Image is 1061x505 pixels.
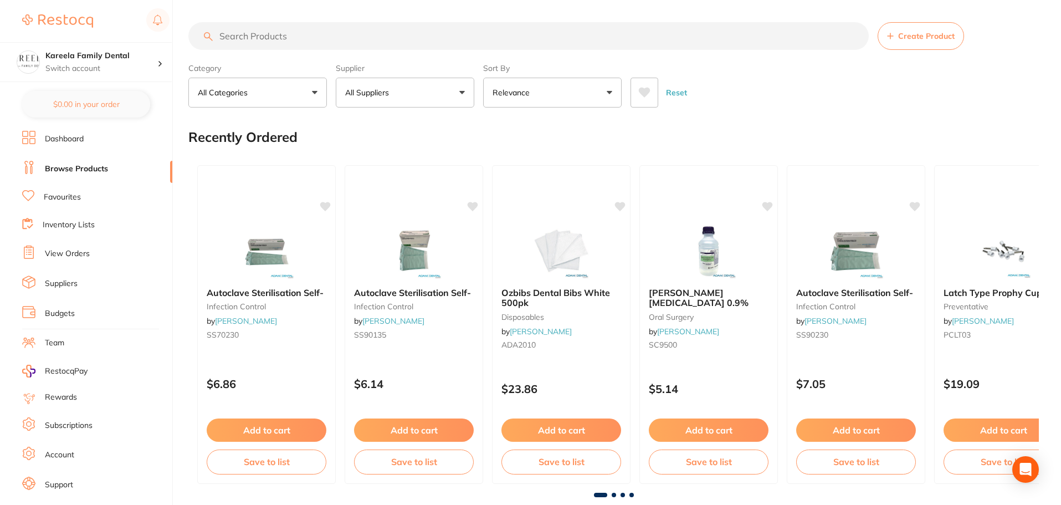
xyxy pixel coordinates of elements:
a: Restocq Logo [22,8,93,34]
p: $23.86 [501,382,621,395]
button: Save to list [207,450,326,474]
a: Support [45,480,73,491]
span: by [944,316,1014,326]
a: [PERSON_NAME] [510,327,572,336]
span: by [354,316,424,326]
small: SC9500 [649,340,768,349]
a: Budgets [45,308,75,319]
a: [PERSON_NAME] [804,316,867,326]
b: Baxter Sodium Chloride 0.9% [649,288,768,308]
small: oral surgery [649,313,768,322]
button: Add to cart [649,419,768,442]
button: Add to cart [207,419,326,442]
button: Save to list [796,450,916,474]
a: Subscriptions [45,420,93,431]
h4: Kareela Family Dental [45,50,157,62]
span: by [207,316,277,326]
a: RestocqPay [22,365,88,378]
a: Inventory Lists [43,220,95,231]
button: $0.00 in your order [22,91,150,118]
span: by [649,327,719,336]
small: infection control [796,302,916,311]
p: $7.05 [796,378,916,390]
small: ADA2010 [501,340,621,349]
img: Ozbibs Dental Bibs White 500pk [525,223,597,279]
b: Autoclave Sterilisation Self- [796,288,916,298]
img: Restocq Logo [22,14,93,28]
a: Browse Products [45,164,108,175]
a: [PERSON_NAME] [952,316,1014,326]
label: Category [188,63,327,73]
span: by [796,316,867,326]
input: Search Products [188,22,869,50]
img: Baxter Sodium Chloride 0.9% [673,223,745,279]
p: All Suppliers [345,87,393,98]
span: by [501,327,572,336]
b: Autoclave Sterilisation Self- [354,288,474,298]
h2: Recently Ordered [188,130,298,145]
button: Relevance [483,78,622,108]
a: Team [45,338,64,349]
a: [PERSON_NAME] [657,327,719,336]
small: infection control [354,302,474,311]
a: [PERSON_NAME] [362,316,424,326]
b: Autoclave Sterilisation Self- [207,288,326,298]
p: Switch account [45,63,157,74]
button: Save to list [354,450,474,474]
p: All Categories [198,87,252,98]
small: SS90230 [796,330,916,339]
img: Autoclave Sterilisation Self- [378,223,450,279]
img: Latch Type Prophy Cup [967,223,1039,279]
small: SS90135 [354,330,474,339]
a: View Orders [45,248,90,259]
a: Dashboard [45,134,84,145]
a: Account [45,450,74,461]
small: infection control [207,302,326,311]
p: $6.14 [354,378,474,390]
img: Autoclave Sterilisation Self- [820,223,892,279]
img: RestocqPay [22,365,35,378]
div: Open Intercom Messenger [1012,456,1039,483]
a: [PERSON_NAME] [215,316,277,326]
small: SS70230 [207,330,326,339]
span: RestocqPay [45,366,88,377]
p: Relevance [493,87,534,98]
small: disposables [501,313,621,322]
button: Save to list [649,450,768,474]
label: Sort By [483,63,622,73]
button: All Suppliers [336,78,474,108]
img: Kareela Family Dental [17,51,39,73]
button: Add to cart [354,419,474,442]
button: Save to list [501,450,621,474]
button: All Categories [188,78,327,108]
button: Reset [663,78,690,108]
span: Create Product [898,32,955,40]
button: Add to cart [796,419,916,442]
a: Favourites [44,192,81,203]
a: Rewards [45,392,77,403]
p: $5.14 [649,382,768,395]
button: Create Product [878,22,964,50]
a: Suppliers [45,278,78,289]
b: Ozbibs Dental Bibs White 500pk [501,288,621,308]
img: Autoclave Sterilisation Self- [230,223,303,279]
p: $6.86 [207,378,326,390]
button: Add to cart [501,419,621,442]
label: Supplier [336,63,474,73]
